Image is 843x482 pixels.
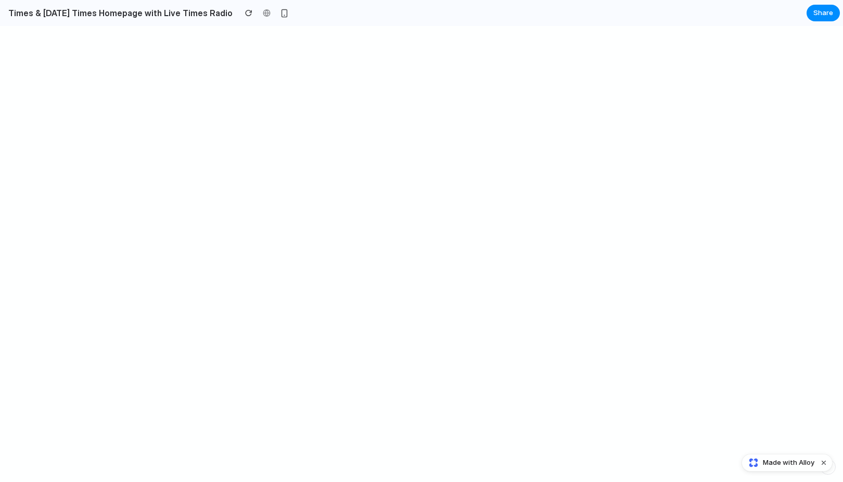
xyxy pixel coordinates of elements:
[763,458,814,468] span: Made with Alloy
[813,8,833,18] span: Share
[742,458,815,468] a: Made with Alloy
[4,7,233,19] h2: Times & [DATE] Times Homepage with Live Times Radio
[807,5,840,21] button: Share
[818,456,830,469] button: Dismiss watermark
